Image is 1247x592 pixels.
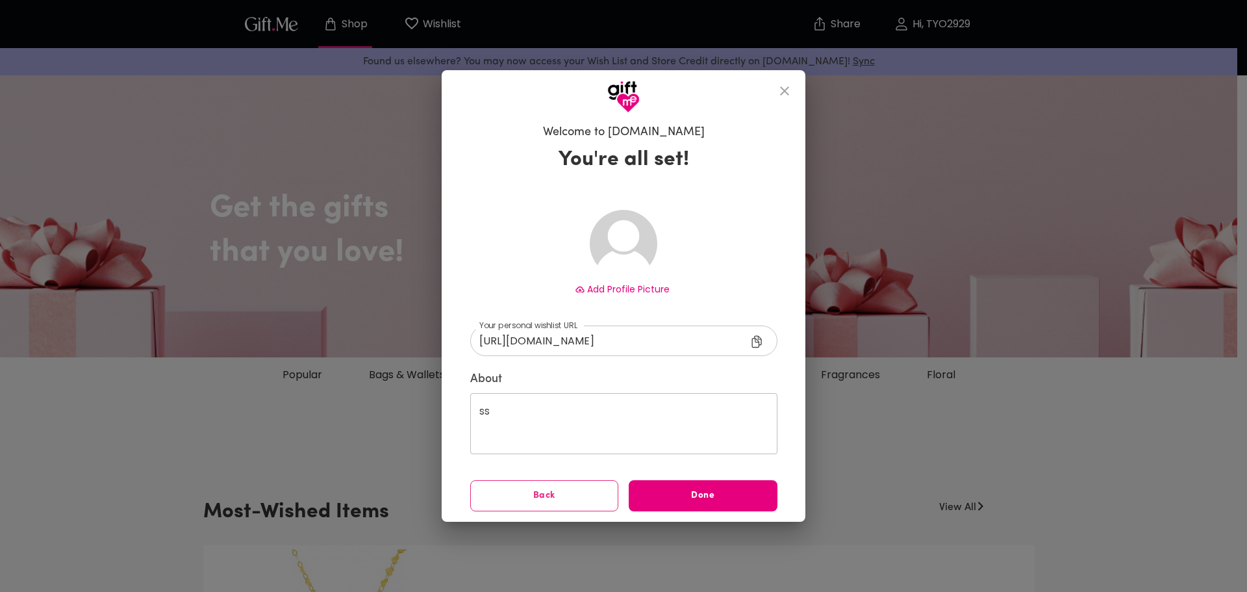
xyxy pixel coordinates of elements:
[590,210,657,277] img: Avatar
[607,81,640,113] img: GiftMe Logo
[471,489,618,503] span: Back
[629,489,777,503] span: Done
[629,480,777,511] button: Done
[479,405,768,442] textarea: ss
[587,283,670,296] span: Add Profile Picture
[543,125,705,140] h6: Welcome to [DOMAIN_NAME]
[470,480,619,511] button: Back
[559,147,689,173] h3: You're all set!
[470,372,777,387] label: About
[769,75,800,107] button: close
